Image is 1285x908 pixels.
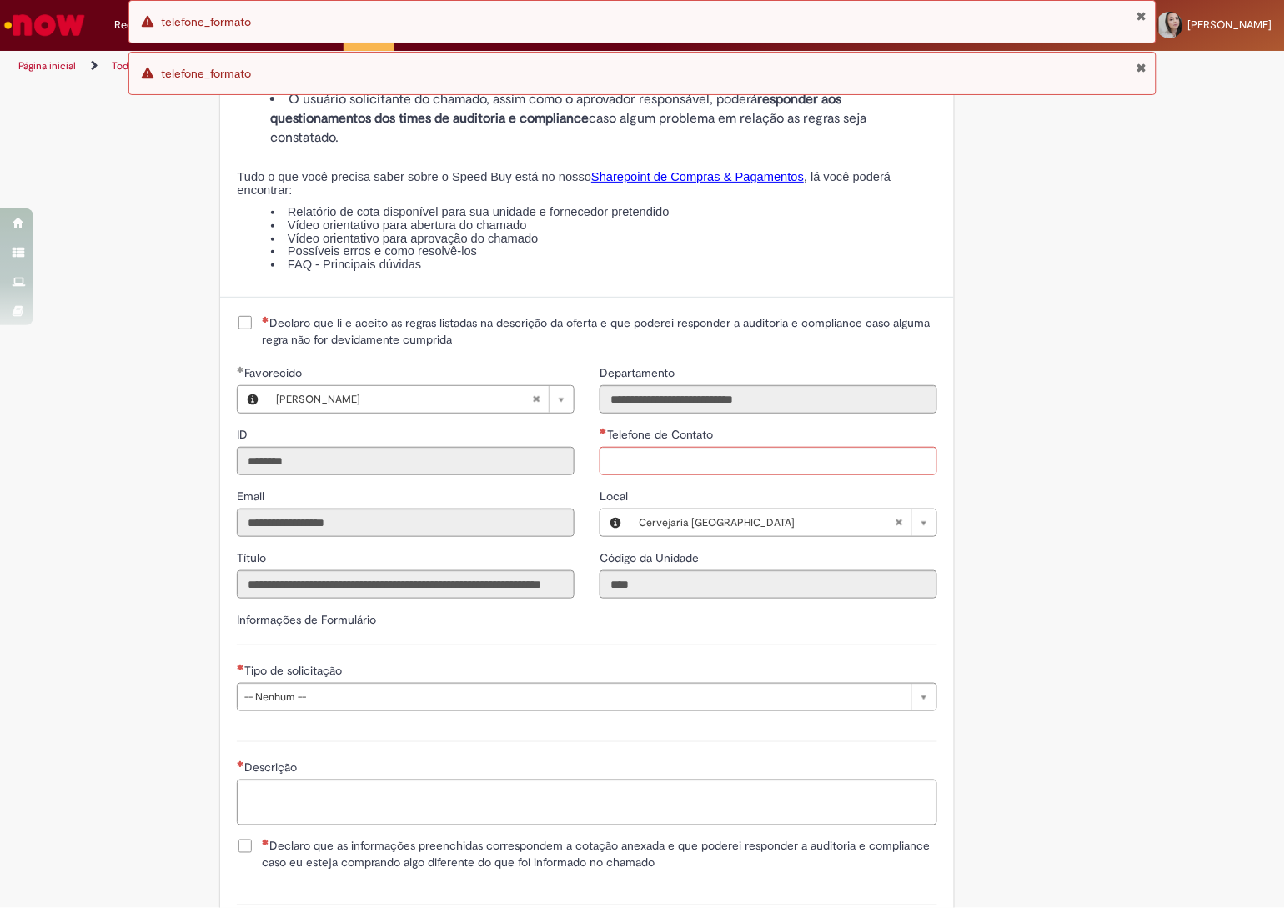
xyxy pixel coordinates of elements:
input: Email [237,509,575,537]
strong: responder aos questionamentos dos times de auditoria e compliance [270,91,841,127]
ul: Trilhas de página [13,51,844,82]
span: Somente leitura - Departamento [600,365,678,380]
span: Necessários [600,428,607,434]
span: telefone_formato [161,66,251,81]
span: [PERSON_NAME] [1188,18,1272,32]
input: Departamento [600,385,937,414]
span: Somente leitura - Código da Unidade [600,550,702,565]
span: Necessários [262,316,269,323]
li: Possíveis erros e como resolvê-los [271,245,938,258]
li: Vídeo orientativo para abertura do chamado [271,219,938,233]
a: Todos os Catálogos [112,59,200,73]
li: O usuário solicitante do chamado, assim como o aprovador responsável, poderá caso algum problema ... [270,90,937,148]
a: Página inicial [18,59,76,73]
span: Obrigatório Preenchido [237,366,244,373]
input: Título [237,570,575,599]
span: Local [600,489,631,504]
button: Fechar Notificação [1137,61,1147,74]
input: Telefone de Contato [600,447,937,475]
li: Vídeo orientativo para aprovação do chamado [271,233,938,246]
span: Cervejaria [GEOGRAPHIC_DATA] [639,509,895,536]
img: ServiceNow [2,8,88,42]
input: Código da Unidade [600,570,937,599]
button: Fechar Notificação [1137,9,1147,23]
span: Necessários [262,840,269,846]
span: Descrição [244,760,300,775]
span: -- Nenhum -- [244,684,903,710]
span: telefone_formato [161,14,251,29]
a: Cervejaria [GEOGRAPHIC_DATA]Limpar campo Local [630,509,936,536]
label: Somente leitura - ID [237,426,251,443]
label: Somente leitura - Email [237,488,268,504]
span: Requisições [114,17,173,33]
span: Declaro que as informações preenchidas correspondem a cotação anexada e que poderei responder a a... [262,838,937,871]
a: [PERSON_NAME]Limpar campo Favorecido [268,386,574,413]
li: Relatório de cota disponível para sua unidade e fornecedor pretendido [271,206,938,219]
span: [PERSON_NAME] [276,386,532,413]
a: Sharepoint de Compras & Pagamentos [591,170,804,183]
span: Necessários [237,760,244,767]
label: Informações de Formulário [237,612,376,627]
label: Somente leitura - Título [237,549,269,566]
span: Necessários - Favorecido [244,365,305,380]
span: Necessários [237,664,244,670]
input: ID [237,447,575,475]
button: Favorecido, Visualizar este registro Maria Beatriz Goedert Claumann [238,386,268,413]
abbr: Limpar campo Local [886,509,911,536]
button: Local, Visualizar este registro Cervejaria Santa Catarina [600,509,630,536]
label: Somente leitura - Departamento [600,364,678,381]
textarea: Descrição [237,780,937,825]
span: Declaro que li e aceito as regras listadas na descrição da oferta e que poderei responder a audit... [262,314,937,348]
p: Tudo o que você precisa saber sobre o Speed Buy está no nosso , lá você poderá encontrar: [237,171,937,197]
label: Somente leitura - Código da Unidade [600,549,702,566]
abbr: Limpar campo Favorecido [524,386,549,413]
span: Telefone de Contato [607,427,716,442]
span: Somente leitura - Título [237,550,269,565]
span: Somente leitura - Email [237,489,268,504]
span: Somente leitura - ID [237,427,251,442]
li: FAQ - Principais dúvidas [271,258,938,272]
span: Tipo de solicitação [244,663,345,678]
